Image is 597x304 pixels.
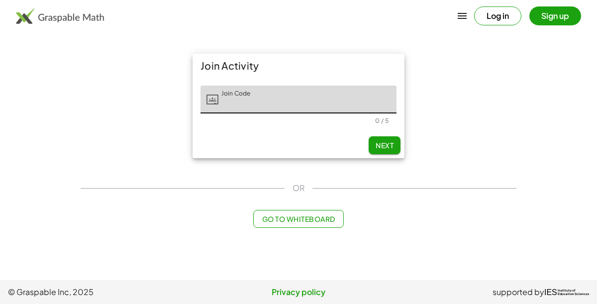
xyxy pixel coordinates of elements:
[201,286,395,298] a: Privacy policy
[544,288,557,297] span: IES
[493,286,544,298] span: supported by
[8,286,201,298] span: © Graspable Inc, 2025
[253,210,343,228] button: Go to Whiteboard
[375,117,389,124] div: 0 / 5
[529,6,581,25] button: Sign up
[558,289,589,296] span: Institute of Education Sciences
[544,286,589,298] a: IESInstitute ofEducation Sciences
[474,6,521,25] button: Log in
[193,54,404,78] div: Join Activity
[293,182,304,194] span: OR
[262,214,335,223] span: Go to Whiteboard
[376,141,394,150] span: Next
[369,136,400,154] button: Next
